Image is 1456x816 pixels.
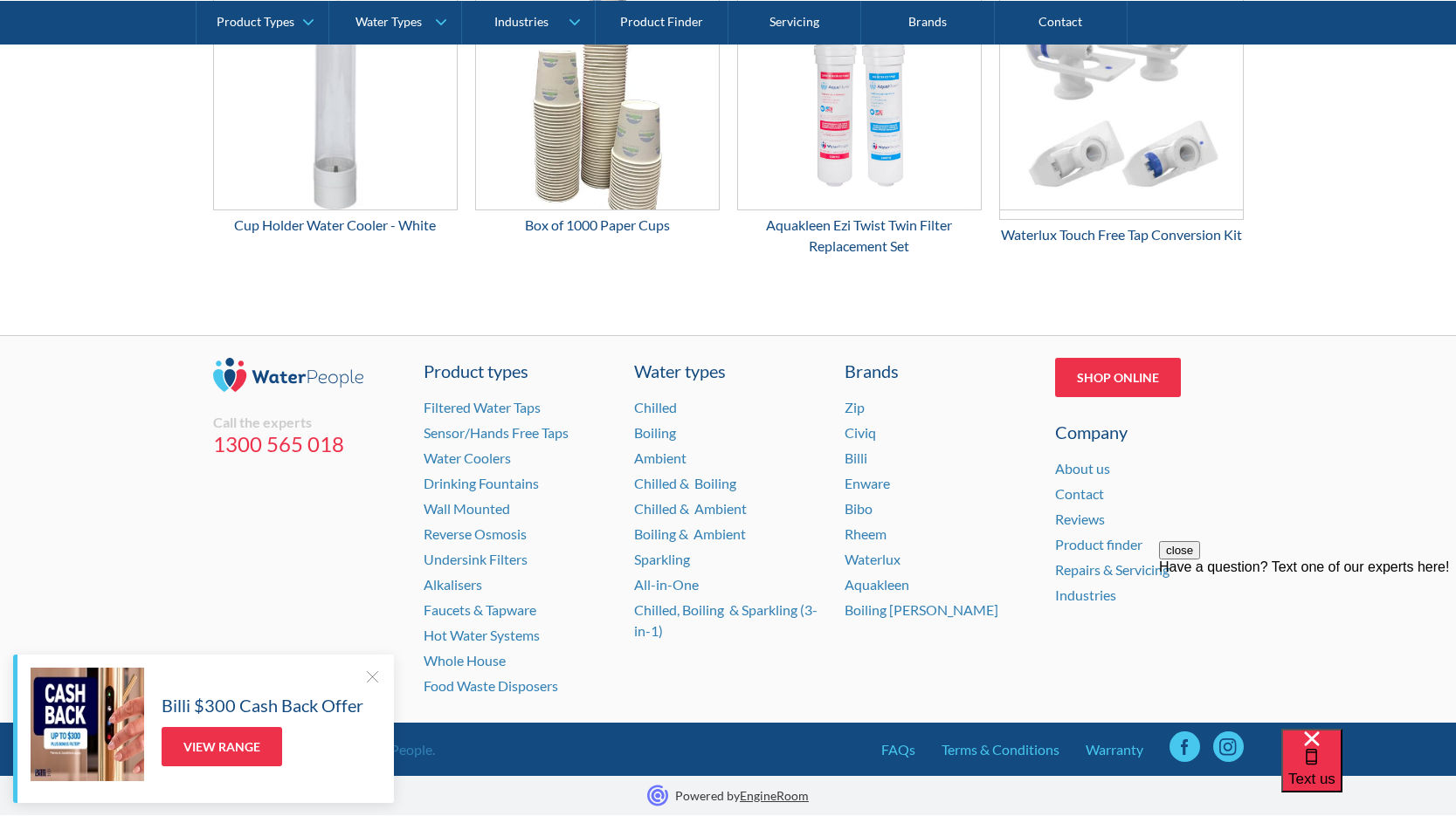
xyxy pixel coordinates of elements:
[845,358,1033,384] div: Brands
[1055,536,1142,552] a: Product finder
[31,668,144,781] img: Billi $300 Cash Back Offer
[355,14,422,29] div: Water Types
[634,475,736,491] a: Chilled & Boiling
[424,601,536,618] a: Faucets & Tapware
[942,739,1059,760] a: Terms & Conditions
[845,525,887,542] a: Rheem
[213,414,402,431] div: Call the experts
[1086,739,1143,760] a: Warranty
[845,500,873,517] a: Bibo
[475,215,720,236] div: Box of 1000 Paper Cups
[845,449,867,466] a: Billi
[845,551,901,567] a: Waterlux
[213,215,458,236] div: Cup Holder Water Cooler - White
[845,576,909,593] a: Aquakleen
[1055,460,1110,477] a: About us
[1055,485,1104,502] a: Contact
[1055,419,1244,445] div: Company
[424,475,539,491] a: Drinking Fountains
[424,677,558,694] a: Food Waste Disposers
[424,525,527,542] a: Reverse Osmosis
[634,358,823,384] a: Water types
[634,576,699,593] a: All-in-One
[634,399,677,415] a: Chilled
[213,431,402,457] a: 1300 565 018
[845,399,865,415] a: Zip
[217,14,294,29] div: Product Types
[999,224,1244,245] div: Waterlux Touch Free Tap Conversion Kit
[1159,541,1456,751] iframe: podium webchat widget prompt
[1055,561,1170,578] a: Repairs & Servicing
[424,551,528,567] a: Undersink Filters
[494,14,549,29] div: Industries
[634,500,747,517] a: Chilled & Ambient
[634,601,818,639] a: Chilled, Boiling & Sparkling (3-in-1)
[424,399,541,415] a: Filtered Water Taps
[1055,511,1105,527] a: Reviews
[1055,358,1181,397] a: Shop Online
[424,449,511,466] a: Water Coolers
[424,652,506,669] a: Whole House
[634,449,687,466] a: Ambient
[424,576,482,593] a: Alkalisers
[424,424,569,441] a: Sensor/Hands Free Taps
[881,739,915,760] a: FAQs
[424,500,510,517] a: Wall Mounted
[424,627,540,643] a: Hot Water Systems
[424,358,612,384] a: Product types
[845,601,998,618] a: Boiling [PERSON_NAME]
[845,475,890,491] a: Enware
[162,692,363,718] h5: Billi $300 Cash Back Offer
[1055,586,1116,603] a: Industries
[634,525,746,542] a: Boiling & Ambient
[634,551,690,567] a: Sparkling
[740,788,809,803] a: EngineRoom
[737,215,982,257] div: Aquakleen Ezi Twist Twin Filter Replacement Set
[675,786,809,805] p: Powered by
[162,727,282,766] a: View Range
[845,424,876,441] a: Civiq
[1281,729,1456,816] iframe: podium webchat widget bubble
[634,424,676,441] a: Boiling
